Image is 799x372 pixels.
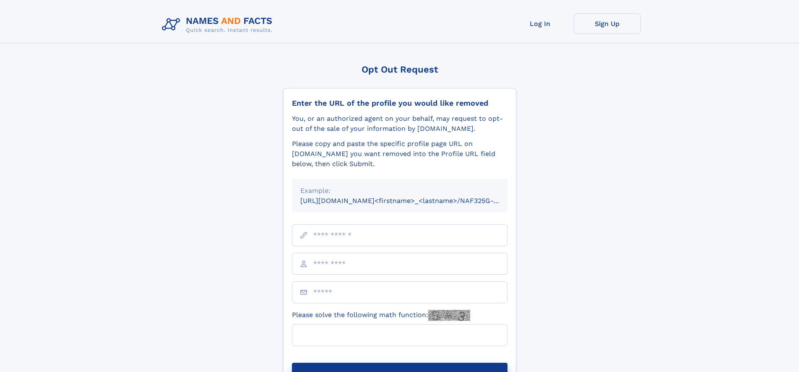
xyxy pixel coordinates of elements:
[159,13,279,36] img: Logo Names and Facts
[300,197,523,205] small: [URL][DOMAIN_NAME]<firstname>_<lastname>/NAF325G-xxxxxxxx
[300,186,499,196] div: Example:
[292,310,470,321] label: Please solve the following math function:
[292,114,508,134] div: You, or an authorized agent on your behalf, may request to opt-out of the sale of your informatio...
[574,13,641,34] a: Sign Up
[507,13,574,34] a: Log In
[292,99,508,108] div: Enter the URL of the profile you would like removed
[283,64,516,75] div: Opt Out Request
[292,139,508,169] div: Please copy and paste the specific profile page URL on [DOMAIN_NAME] you want removed into the Pr...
